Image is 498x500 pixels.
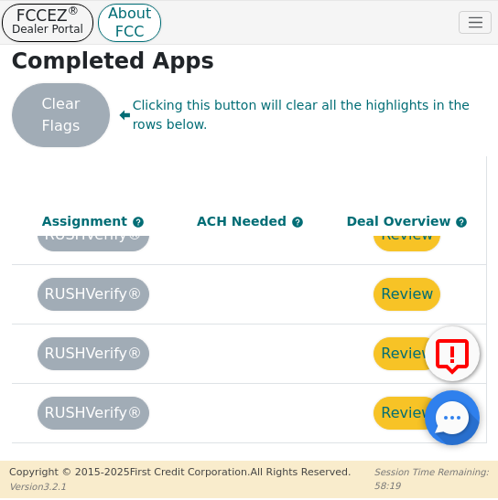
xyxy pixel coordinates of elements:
span: Clicking this button will clear all the highlights in the rows below. [119,96,486,134]
span: All Rights Reserved. [250,466,351,478]
p: FCC [108,27,151,37]
span: ACH Needed [197,213,291,228]
p: 58:19 [374,479,489,493]
span: Assignment [42,213,132,228]
button: Review [373,337,440,370]
p: Dealer Portal [12,22,83,37]
span: Deal Overview [346,213,468,228]
button: Report Error to FCC [425,326,480,381]
strong: Completed Apps [12,48,214,74]
p: Version 3.2.1 [9,480,351,494]
button: Toggle navigation [459,11,492,35]
p: Session Time Remaining: [374,465,489,479]
button: Review [373,278,440,311]
p: FCCEZ [12,9,83,22]
sup: ® [68,4,80,17]
p: About [108,9,151,18]
button: Review [373,397,440,430]
p: Copyright © 2015- 2025 First Credit Corporation. [9,465,351,481]
button: AboutFCC [98,4,161,42]
button: FCCEZ®Dealer Portal [2,4,93,42]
